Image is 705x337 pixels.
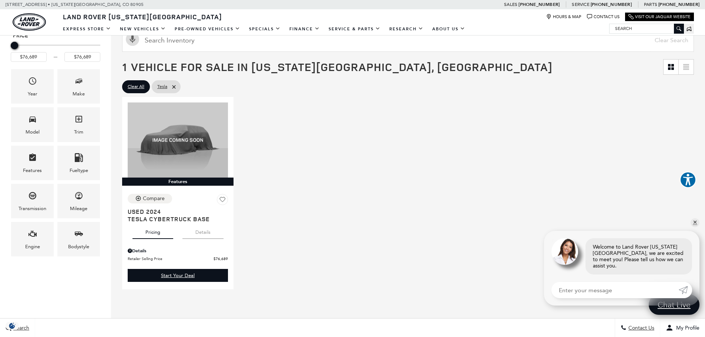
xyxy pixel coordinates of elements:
img: Agent profile photo [551,238,578,265]
div: TransmissionTransmission [11,184,54,218]
div: Trim [74,128,83,136]
a: Pre-Owned Vehicles [170,23,245,36]
span: Transmission [28,189,37,205]
div: MakeMake [57,69,100,104]
span: Mileage [74,189,83,205]
div: YearYear [11,69,54,104]
span: Service [572,2,589,7]
a: [PHONE_NUMBER] [591,1,632,7]
div: Transmission [19,205,46,213]
input: Maximum [64,52,100,62]
button: Explore your accessibility options [680,172,696,188]
div: Model [26,128,40,136]
button: pricing tab [132,223,173,239]
div: Bodystyle [68,243,89,251]
a: Research [385,23,428,36]
nav: Main Navigation [58,23,470,36]
span: Used 2024 [128,208,222,215]
aside: Accessibility Help Desk [680,172,696,189]
span: Fueltype [74,151,83,166]
div: EngineEngine [11,222,54,256]
span: Parts [644,2,657,7]
span: Make [74,75,83,90]
a: Grid View [664,60,678,74]
div: Welcome to Land Rover [US_STATE][GEOGRAPHIC_DATA], we are excited to meet you! Please tell us how... [585,238,692,274]
a: Used 2024Tesla Cybertruck Base [128,208,228,223]
a: Retailer Selling Price $76,689 [128,256,228,262]
a: [STREET_ADDRESS] • [US_STATE][GEOGRAPHIC_DATA], CO 80905 [6,2,144,7]
input: Enter your message [551,282,679,298]
div: Pricing Details - Tesla Cybertruck Base [128,247,228,254]
a: Start Your Deal [128,269,228,282]
span: Trim [74,113,83,128]
img: Opt-Out Icon [4,322,21,330]
span: Tesla [157,82,167,91]
button: details tab [182,223,224,239]
span: Contact Us [627,325,654,331]
a: Service & Parts [324,23,385,36]
div: Make [73,90,85,98]
input: Minimum [11,52,47,62]
span: Sales [504,2,517,7]
div: Features [23,166,42,175]
span: Bodystyle [74,228,83,243]
input: Search Inventory [122,29,694,52]
input: Search [610,24,684,33]
a: Visit Our Jaguar Website [628,14,691,20]
svg: Click to toggle on voice search [126,33,139,46]
a: Submit [679,282,692,298]
div: Fueltype [70,166,88,175]
a: land-rover [13,13,46,31]
span: $76,689 [214,256,228,262]
div: FueltypeFueltype [57,146,100,180]
a: [PHONE_NUMBER] [518,1,560,7]
div: Features [122,178,234,186]
span: Engine [28,228,37,243]
a: Specials [245,23,285,36]
span: Clear All [128,82,144,91]
span: Retailer Selling Price [128,256,214,262]
div: MileageMileage [57,184,100,218]
a: New Vehicles [115,23,170,36]
div: Year [28,90,37,98]
div: FeaturesFeatures [11,146,54,180]
button: Compare Vehicle [128,194,172,203]
span: 1 Vehicle for Sale in [US_STATE][GEOGRAPHIC_DATA], [GEOGRAPHIC_DATA] [122,59,553,74]
a: Finance [285,23,324,36]
a: Contact Us [587,14,620,20]
div: Compare [143,195,165,202]
a: About Us [428,23,470,36]
div: Mileage [70,205,87,213]
div: TrimTrim [57,107,100,142]
button: Save Vehicle [217,194,228,208]
div: ModelModel [11,107,54,142]
a: Hours & Map [546,14,581,20]
img: Land Rover [13,13,46,31]
h5: Price [13,33,98,39]
span: Model [28,113,37,128]
div: undefined - Tesla Cybertruck Base [128,269,228,282]
span: Year [28,75,37,90]
div: BodystyleBodystyle [57,222,100,256]
span: Tesla Cybertruck Base [128,215,222,223]
button: Open user profile menu [660,319,705,337]
span: Features [28,151,37,166]
div: Maximum Price [11,42,18,49]
a: EXPRESS STORE [58,23,115,36]
div: Price [11,39,100,62]
span: My Profile [673,325,699,331]
div: Engine [25,243,40,251]
a: Land Rover [US_STATE][GEOGRAPHIC_DATA] [58,12,226,21]
a: [PHONE_NUMBER] [658,1,699,7]
img: 2024 Tesla Cybertruck Base [128,102,228,178]
section: Click to Open Cookie Consent Modal [4,322,21,330]
span: Land Rover [US_STATE][GEOGRAPHIC_DATA] [63,12,222,21]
